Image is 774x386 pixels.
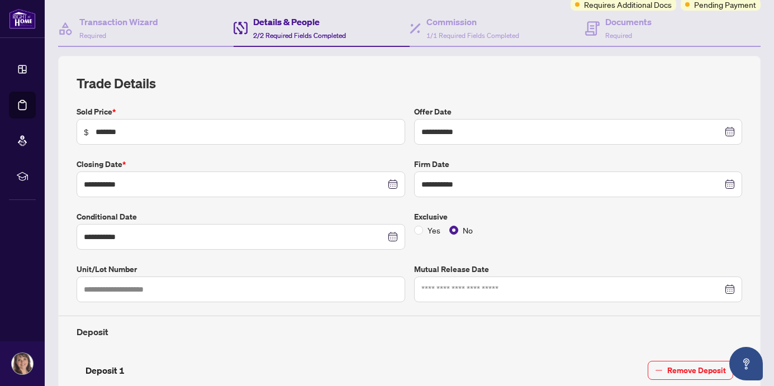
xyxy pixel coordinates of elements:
label: Closing Date [77,158,405,170]
span: Required [79,31,106,40]
span: minus [655,366,663,374]
label: Mutual Release Date [414,263,743,275]
span: 1/1 Required Fields Completed [426,31,519,40]
img: Profile Icon [12,353,33,374]
h2: Trade Details [77,74,742,92]
button: Remove Deposit [648,361,733,380]
label: Sold Price [77,106,405,118]
span: No [458,224,477,236]
span: $ [84,126,89,138]
label: Unit/Lot Number [77,263,405,275]
label: Exclusive [414,211,743,223]
h4: Deposit [77,325,742,339]
span: 2/2 Required Fields Completed [253,31,346,40]
label: Offer Date [414,106,743,118]
h4: Details & People [253,15,346,28]
span: Required [605,31,632,40]
h4: Deposit 1 [86,364,125,377]
h4: Transaction Wizard [79,15,158,28]
label: Conditional Date [77,211,405,223]
h4: Documents [605,15,652,28]
span: Yes [423,224,445,236]
h4: Commission [426,15,519,28]
label: Firm Date [414,158,743,170]
img: logo [9,8,36,29]
button: Open asap [729,347,763,380]
span: Remove Deposit [667,361,726,379]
